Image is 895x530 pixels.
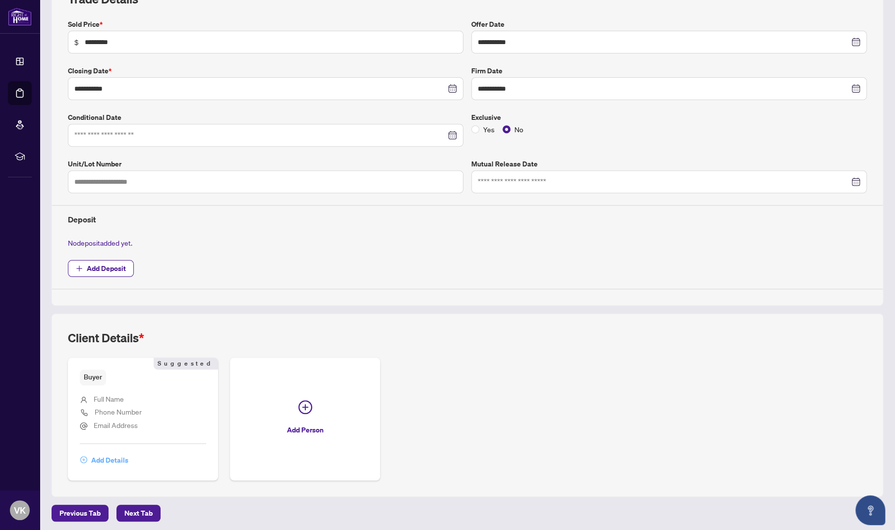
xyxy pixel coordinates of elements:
h4: Deposit [68,213,867,225]
span: $ [74,37,79,48]
label: Conditional Date [68,112,463,123]
span: Suggested [154,358,218,370]
label: Offer Date [471,19,867,30]
label: Exclusive [471,112,867,123]
button: Add Details [80,452,129,469]
label: Closing Date [68,65,463,76]
button: Open asap [855,495,885,525]
span: Previous Tab [59,505,101,521]
span: No deposit added yet. [68,238,132,247]
span: Add Details [91,452,128,468]
label: Sold Price [68,19,463,30]
span: VK [14,503,26,517]
span: plus-circle [298,400,312,414]
label: Firm Date [471,65,867,76]
span: plus-circle [80,456,87,463]
label: Unit/Lot Number [68,159,463,169]
span: Next Tab [124,505,153,521]
img: logo [8,7,32,26]
button: Previous Tab [52,505,109,522]
span: Email Address [94,421,138,429]
span: No [510,124,527,135]
button: Add Person [230,358,380,480]
span: Full Name [94,394,124,403]
span: Buyer [80,370,106,385]
span: Add Person [287,422,324,438]
span: Add Deposit [87,261,126,276]
span: Phone Number [95,407,142,416]
button: Add Deposit [68,260,134,277]
button: Next Tab [116,505,161,522]
span: plus [76,265,83,272]
label: Mutual Release Date [471,159,867,169]
span: Yes [479,124,499,135]
h2: Client Details [68,330,144,346]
